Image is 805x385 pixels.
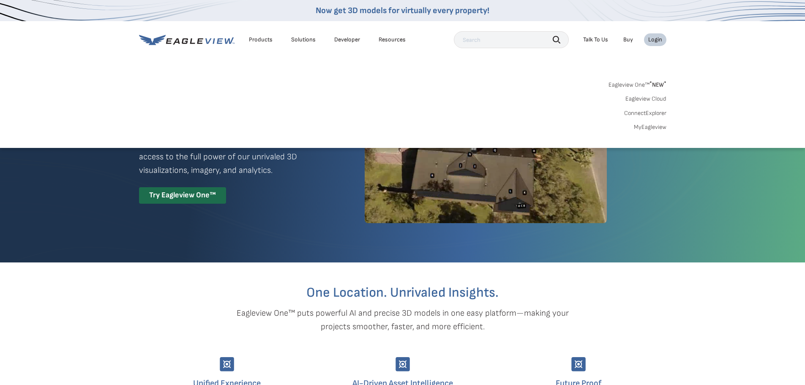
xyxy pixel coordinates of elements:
[139,137,334,177] p: A premium digital experience that provides seamless access to the full power of our unrivaled 3D ...
[379,36,406,44] div: Resources
[220,357,234,371] img: Group-9744.svg
[648,36,662,44] div: Login
[634,123,666,131] a: MyEagleview
[145,286,660,300] h2: One Location. Unrivaled Insights.
[249,36,273,44] div: Products
[222,306,584,333] p: Eagleview One™ puts powerful AI and precise 3D models in one easy platform—making your projects s...
[571,357,586,371] img: Group-9744.svg
[291,36,316,44] div: Solutions
[625,95,666,103] a: Eagleview Cloud
[623,36,633,44] a: Buy
[334,36,360,44] a: Developer
[624,109,666,117] a: ConnectExplorer
[609,79,666,88] a: Eagleview One™*NEW*
[649,81,666,88] span: NEW
[454,31,569,48] input: Search
[396,357,410,371] img: Group-9744.svg
[316,5,489,16] a: Now get 3D models for virtually every property!
[583,36,608,44] div: Talk To Us
[139,187,226,204] div: Try Eagleview One™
